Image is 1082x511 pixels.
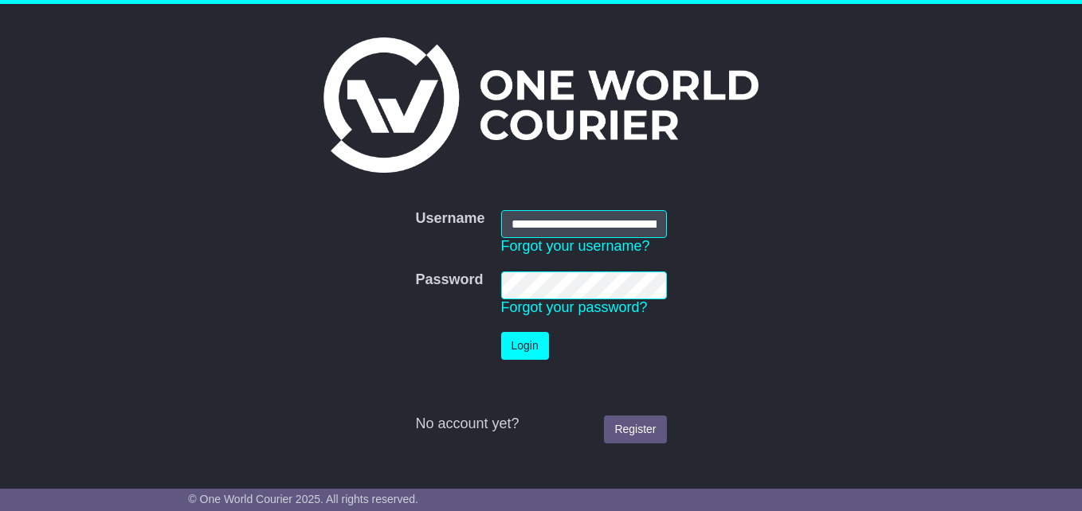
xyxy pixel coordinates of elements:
[604,415,666,443] a: Register
[323,37,759,173] img: One World
[415,415,666,433] div: No account yet?
[415,210,484,228] label: Username
[188,493,418,505] span: © One World Courier 2025. All rights reserved.
[415,271,483,289] label: Password
[501,332,549,360] button: Login
[501,238,650,254] a: Forgot your username?
[501,299,648,315] a: Forgot your password?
